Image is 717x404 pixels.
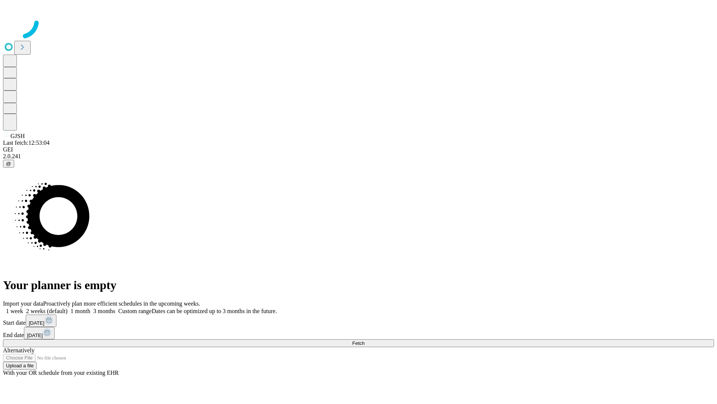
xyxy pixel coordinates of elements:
[26,315,56,327] button: [DATE]
[3,370,119,376] span: With your OR schedule from your existing EHR
[3,153,714,160] div: 2.0.241
[3,300,43,307] span: Import your data
[118,308,152,314] span: Custom range
[352,340,364,346] span: Fetch
[3,347,34,353] span: Alternatively
[152,308,277,314] span: Dates can be optimized up to 3 months in the future.
[3,362,37,370] button: Upload a file
[3,146,714,153] div: GEI
[29,320,44,326] span: [DATE]
[26,308,68,314] span: 2 weeks (default)
[3,339,714,347] button: Fetch
[3,160,14,168] button: @
[24,327,55,339] button: [DATE]
[6,161,11,166] span: @
[43,300,200,307] span: Proactively plan more efficient schedules in the upcoming weeks.
[3,327,714,339] div: End date
[3,278,714,292] h1: Your planner is empty
[3,315,714,327] div: Start date
[27,333,43,338] span: [DATE]
[10,133,25,139] span: GJSH
[93,308,115,314] span: 3 months
[3,140,50,146] span: Last fetch: 12:53:04
[71,308,90,314] span: 1 month
[6,308,23,314] span: 1 week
